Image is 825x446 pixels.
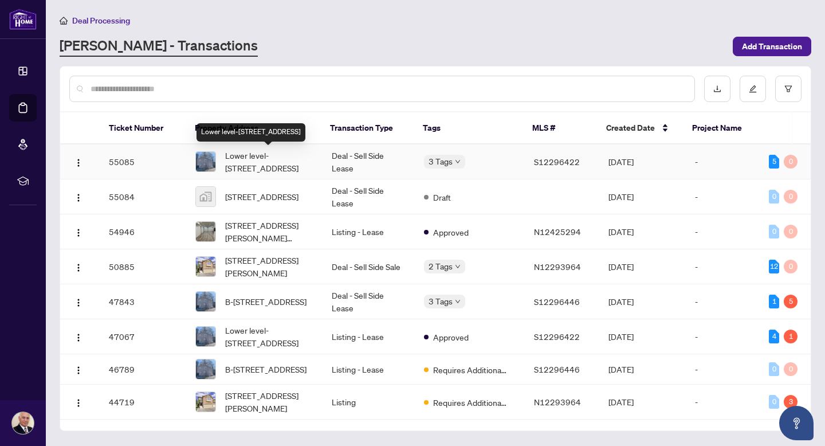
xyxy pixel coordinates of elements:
span: B-[STREET_ADDRESS] [225,295,307,308]
span: edit [749,85,757,93]
img: Logo [74,193,83,202]
div: 12 [769,260,779,273]
img: Logo [74,158,83,167]
td: 54946 [100,214,186,249]
button: Logo [69,222,88,241]
img: logo [9,9,37,30]
button: Logo [69,152,88,171]
td: - [686,144,760,179]
img: Logo [74,398,83,408]
span: filter [784,85,792,93]
button: Add Transaction [733,37,811,56]
button: Logo [69,292,88,311]
img: thumbnail-img [196,187,215,206]
th: Property Address [186,112,321,144]
img: Profile Icon [12,412,34,434]
span: [STREET_ADDRESS] [225,190,298,203]
span: S12296446 [534,364,580,374]
td: Listing - Lease [323,214,415,249]
span: 3 Tags [429,155,453,168]
button: Logo [69,393,88,411]
td: Deal - Sell Side Lease [323,144,415,179]
span: Created Date [606,122,655,134]
button: download [704,76,730,102]
div: 5 [784,295,797,308]
th: MLS # [523,112,597,144]
div: 3 [784,395,797,409]
div: 4 [769,330,779,343]
img: thumbnail-img [196,292,215,311]
div: 5 [769,155,779,169]
img: thumbnail-img [196,152,215,171]
th: Created Date [597,112,683,144]
button: Logo [69,187,88,206]
div: 0 [784,362,797,376]
td: - [686,385,760,420]
span: Draft [433,191,451,204]
a: [PERSON_NAME] - Transactions [60,36,258,57]
span: S12296446 [534,296,580,307]
span: [DATE] [608,191,634,202]
button: Open asap [779,406,814,440]
span: N12425294 [534,226,581,237]
img: thumbnail-img [196,257,215,276]
img: thumbnail-img [196,392,215,412]
button: Logo [69,327,88,346]
td: - [686,179,760,214]
div: 0 [784,225,797,238]
td: - [686,354,760,385]
td: 55084 [100,179,186,214]
span: [STREET_ADDRESS][PERSON_NAME] [225,254,313,279]
span: Lower level-[STREET_ADDRESS] [225,324,313,349]
button: Logo [69,360,88,378]
span: N12293964 [534,397,581,407]
th: Project Name [683,112,757,144]
td: Deal - Sell Side Sale [323,249,415,284]
th: Ticket Number [100,112,186,144]
span: down [455,159,461,165]
span: [STREET_ADDRESS][PERSON_NAME][PERSON_NAME] [225,219,313,244]
span: download [713,85,721,93]
td: - [686,284,760,319]
span: 2 Tags [429,260,453,273]
td: Listing - Lease [323,319,415,354]
img: thumbnail-img [196,222,215,241]
td: 44719 [100,385,186,420]
span: Requires Additional Docs [433,363,508,376]
span: [DATE] [608,157,634,167]
div: 0 [784,190,797,204]
span: home [60,17,68,25]
span: [DATE] [608,226,634,237]
button: Logo [69,257,88,276]
td: Deal - Sell Side Lease [323,284,415,319]
span: S12296422 [534,331,580,342]
span: Deal Processing [72,15,130,26]
span: [STREET_ADDRESS][PERSON_NAME] [225,389,313,414]
div: 0 [769,190,779,204]
span: [DATE] [608,261,634,272]
img: Logo [74,228,83,237]
img: Logo [74,366,83,375]
span: Lower level-[STREET_ADDRESS] [225,149,313,174]
div: 0 [769,362,779,376]
td: 47843 [100,284,186,319]
td: - [686,214,760,249]
span: [DATE] [608,331,634,342]
div: 0 [769,225,779,238]
td: Listing - Lease [323,354,415,385]
td: - [686,319,760,354]
span: [DATE] [608,364,634,374]
span: S12296422 [534,157,580,167]
button: edit [740,76,766,102]
span: Add Transaction [742,37,802,56]
th: Tags [414,112,523,144]
td: - [686,249,760,284]
div: 1 [769,295,779,308]
span: [DATE] [608,296,634,307]
td: 47067 [100,319,186,354]
button: filter [775,76,802,102]
img: Logo [74,298,83,307]
span: 3 Tags [429,295,453,308]
span: Approved [433,226,469,238]
img: Logo [74,263,83,272]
